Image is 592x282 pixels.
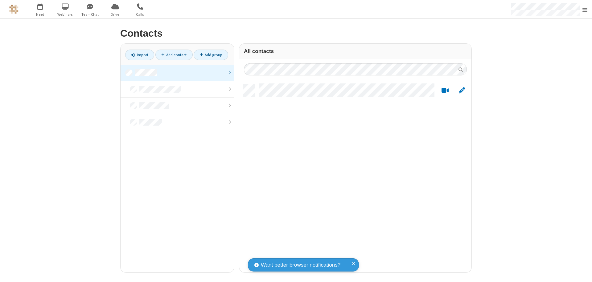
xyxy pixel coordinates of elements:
button: Edit [456,87,468,95]
button: Start a video meeting [439,87,451,95]
a: Add contact [155,50,193,60]
h3: All contacts [244,48,467,54]
span: Webinars [54,12,77,17]
span: Meet [29,12,52,17]
span: Drive [104,12,127,17]
h2: Contacts [120,28,472,39]
span: Team Chat [79,12,102,17]
a: Add group [194,50,228,60]
a: Import [125,50,154,60]
span: Want better browser notifications? [261,261,340,269]
span: Calls [129,12,152,17]
img: QA Selenium DO NOT DELETE OR CHANGE [9,5,18,14]
div: grid [239,80,471,272]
